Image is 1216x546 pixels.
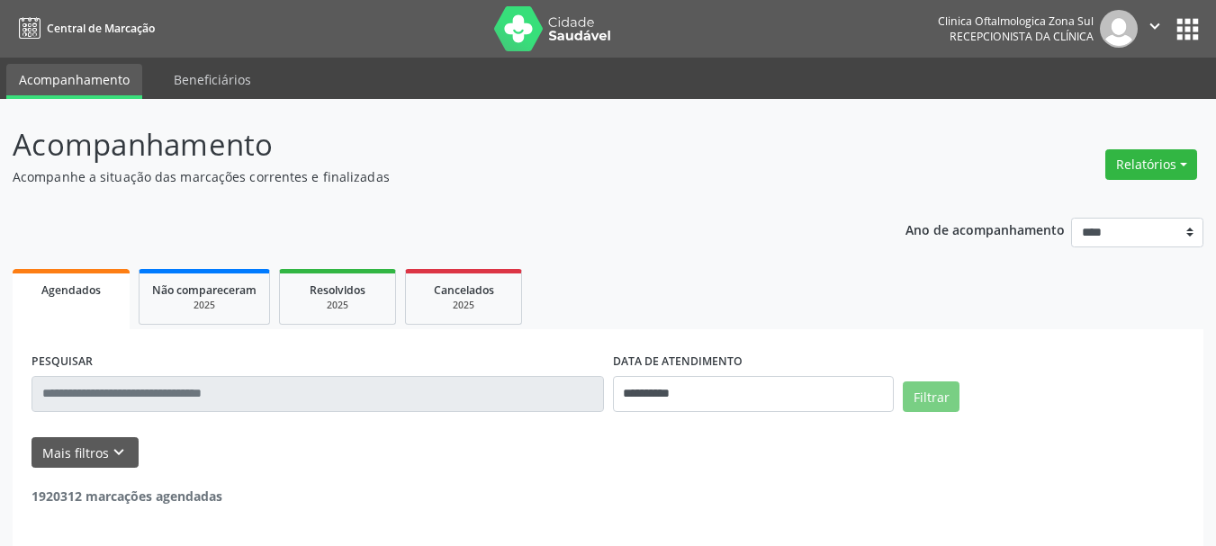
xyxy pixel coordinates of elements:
[613,348,743,376] label: DATA DE ATENDIMENTO
[13,122,846,167] p: Acompanhamento
[310,282,365,298] span: Resolvidos
[905,218,1065,240] p: Ano de acompanhamento
[1145,16,1165,36] i: 
[419,299,509,312] div: 2025
[152,282,257,298] span: Não compareceram
[434,282,494,298] span: Cancelados
[938,13,1094,29] div: Clinica Oftalmologica Zona Sul
[6,64,142,99] a: Acompanhamento
[293,299,383,312] div: 2025
[13,167,846,186] p: Acompanhe a situação das marcações correntes e finalizadas
[47,21,155,36] span: Central de Marcação
[32,348,93,376] label: PESQUISAR
[32,488,222,505] strong: 1920312 marcações agendadas
[161,64,264,95] a: Beneficiários
[1172,13,1203,45] button: apps
[950,29,1094,44] span: Recepcionista da clínica
[32,437,139,469] button: Mais filtroskeyboard_arrow_down
[13,13,155,43] a: Central de Marcação
[109,443,129,462] i: keyboard_arrow_down
[41,282,101,298] span: Agendados
[152,299,257,312] div: 2025
[1138,10,1172,48] button: 
[903,381,959,412] button: Filtrar
[1105,149,1197,180] button: Relatórios
[1100,10,1138,48] img: img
